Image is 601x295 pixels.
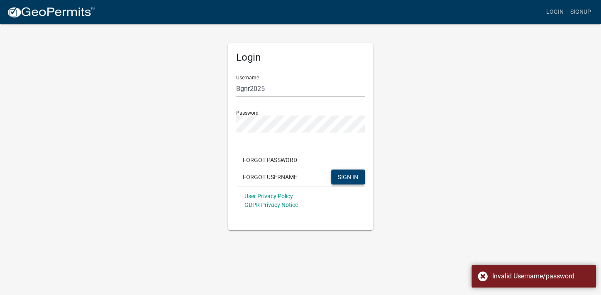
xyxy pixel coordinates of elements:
a: User Privacy Policy [244,193,293,199]
button: SIGN IN [331,170,365,184]
h5: Login [236,52,365,64]
a: Signup [567,4,594,20]
button: Forgot Username [236,170,304,184]
a: GDPR Privacy Notice [244,202,298,208]
span: SIGN IN [338,173,358,180]
div: Invalid Username/password [492,271,590,281]
button: Forgot Password [236,152,304,167]
a: Login [543,4,567,20]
